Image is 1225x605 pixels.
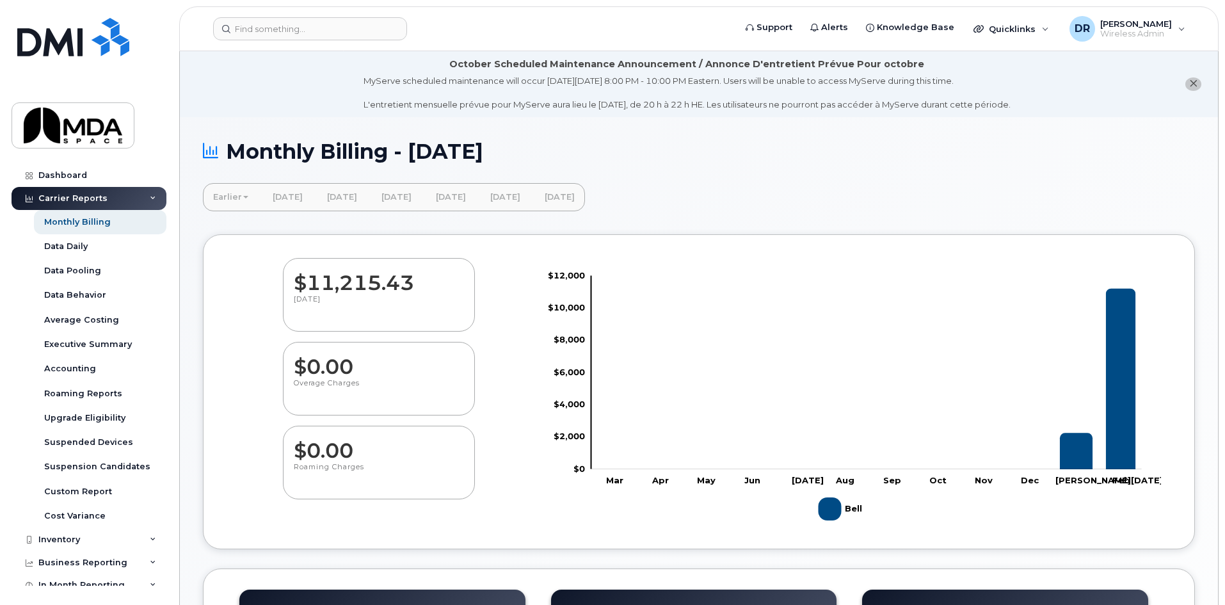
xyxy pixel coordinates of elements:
[554,334,585,344] tspan: $8,000
[294,343,464,378] dd: $0.00
[554,431,585,441] tspan: $2,000
[598,289,1135,469] g: Bell
[819,492,865,526] g: Legend
[606,475,623,485] tspan: Mar
[548,270,1163,526] g: Chart
[819,492,865,526] g: Bell
[1021,475,1039,485] tspan: Dec
[294,462,464,485] p: Roaming Charges
[744,475,760,485] tspan: Jun
[975,475,993,485] tspan: Nov
[548,302,585,312] tspan: $10,000
[554,399,585,409] tspan: $4,000
[294,378,464,401] p: Overage Charges
[364,75,1011,111] div: MyServe scheduled maintenance will occur [DATE][DATE] 8:00 PM - 10:00 PM Eastern. Users will be u...
[480,183,531,211] a: [DATE]
[203,140,1195,163] h1: Monthly Billing - [DATE]
[929,475,947,485] tspan: Oct
[449,58,924,71] div: October Scheduled Maintenance Announcement / Annonce D'entretient Prévue Pour octobre
[1055,475,1163,485] tspan: [PERSON_NAME][DATE]
[883,475,901,485] tspan: Sep
[534,183,585,211] a: [DATE]
[573,464,585,474] tspan: $0
[792,475,824,485] tspan: [DATE]
[371,183,422,211] a: [DATE]
[294,294,464,318] p: [DATE]
[203,183,259,211] a: Earlier
[835,475,854,485] tspan: Aug
[554,367,585,377] tspan: $6,000
[652,475,669,485] tspan: Apr
[294,259,464,294] dd: $11,215.43
[548,270,585,280] tspan: $12,000
[262,183,313,211] a: [DATE]
[294,426,464,462] dd: $0.00
[317,183,367,211] a: [DATE]
[697,475,716,485] tspan: May
[1112,475,1130,485] tspan: Feb
[1185,77,1201,91] button: close notification
[426,183,476,211] a: [DATE]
